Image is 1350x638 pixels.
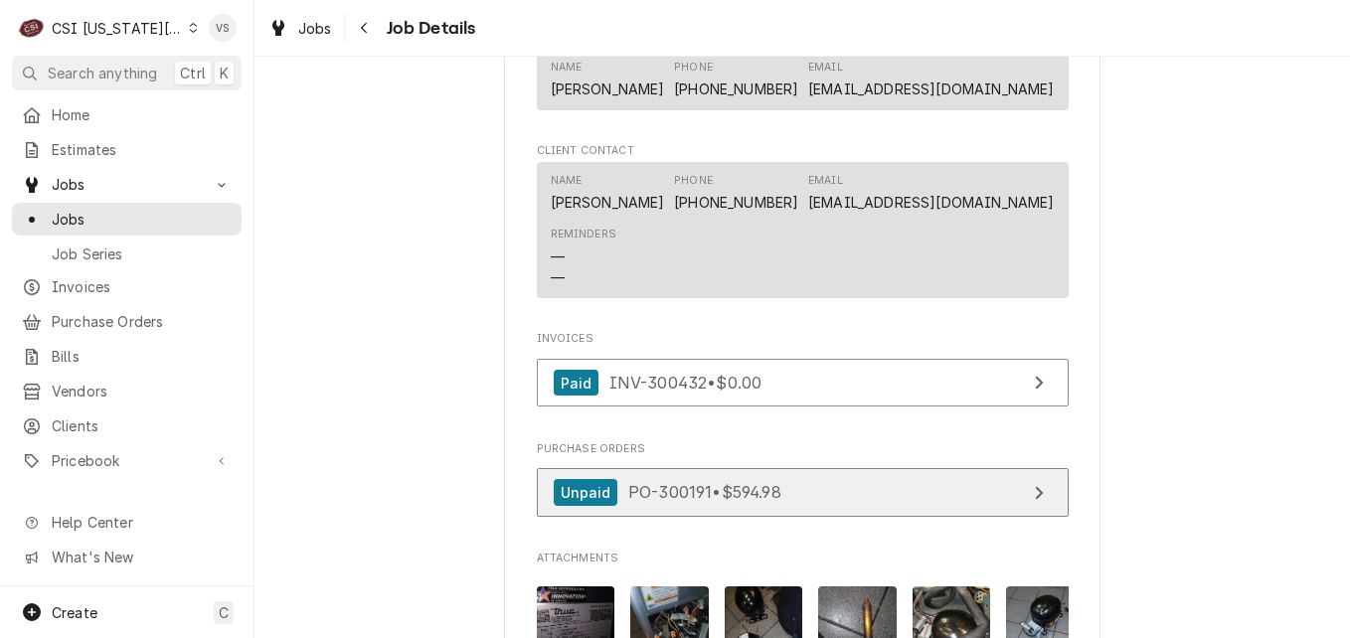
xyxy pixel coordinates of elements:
div: Contact [537,162,1069,298]
div: Email [808,173,1054,213]
span: Estimates [52,139,232,160]
div: CSI Kansas City's Avatar [18,14,46,42]
a: Job Series [12,238,242,270]
a: Jobs [12,203,242,236]
div: Name [551,60,665,99]
div: Job Contact [537,30,1069,119]
div: Phone [674,60,713,76]
span: What's New [52,547,230,567]
a: Bills [12,340,242,373]
div: Unpaid [554,479,618,506]
span: Search anything [48,63,157,83]
span: Clients [52,415,232,436]
div: Contact [537,49,1069,109]
div: [PERSON_NAME] [551,192,665,213]
a: Go to Help Center [12,506,242,539]
div: Name [551,173,665,213]
a: Estimates [12,133,242,166]
span: Client Contact [537,143,1069,159]
span: Home [52,104,232,125]
span: Job Series [52,243,232,264]
a: Vendors [12,375,242,407]
a: Go to What's New [12,541,242,573]
span: Invoices [537,331,1069,347]
span: Ctrl [180,63,206,83]
a: Invoices [12,270,242,303]
span: K [220,63,229,83]
div: Email [808,60,1054,99]
div: Invoices [537,331,1069,416]
span: Job Details [381,15,476,42]
span: Pricebook [52,450,202,471]
span: Jobs [52,209,232,230]
div: Phone [674,173,798,213]
a: Home [12,98,242,131]
span: Help Center [52,512,230,533]
div: Email [808,173,843,189]
button: Search anythingCtrlK [12,56,242,90]
span: Jobs [52,174,202,195]
span: Purchase Orders [52,311,232,332]
a: Purchase Orders [12,305,242,338]
a: [PHONE_NUMBER] [674,80,798,97]
div: Vicky Stuesse's Avatar [209,14,237,42]
div: CSI [US_STATE][GEOGRAPHIC_DATA] [52,18,183,39]
div: [PERSON_NAME] [551,79,665,99]
div: Name [551,173,583,189]
div: Paid [554,370,599,397]
span: Bills [52,346,232,367]
div: Email [808,60,843,76]
div: Phone [674,60,798,99]
span: Create [52,604,97,621]
span: PO-300191 • $594.98 [628,482,781,502]
div: Reminders [551,227,616,242]
a: Clients [12,409,242,442]
span: Vendors [52,381,232,401]
div: C [18,14,46,42]
span: Jobs [298,18,332,39]
div: — [551,246,565,267]
div: Client Contact List [537,162,1069,307]
a: View Invoice [537,359,1069,407]
div: Client Contact [537,143,1069,307]
div: Name [551,60,583,76]
div: Job Contact List [537,49,1069,118]
span: Invoices [52,276,232,297]
a: [EMAIL_ADDRESS][DOMAIN_NAME] [808,194,1054,211]
span: INV-300432 • $0.00 [609,373,762,393]
div: Reminders [551,227,616,287]
span: Attachments [537,551,1069,566]
div: Phone [674,173,713,189]
button: Navigate back [349,12,381,44]
div: Purchase Orders [537,441,1069,527]
div: VS [209,14,237,42]
a: View Purchase Order [537,468,1069,517]
span: Purchase Orders [537,441,1069,457]
a: Go to Pricebook [12,444,242,477]
a: Go to Jobs [12,168,242,201]
span: C [219,602,229,623]
div: — [551,267,565,288]
a: [PHONE_NUMBER] [674,194,798,211]
a: Jobs [260,12,340,45]
a: [EMAIL_ADDRESS][DOMAIN_NAME] [808,80,1054,97]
